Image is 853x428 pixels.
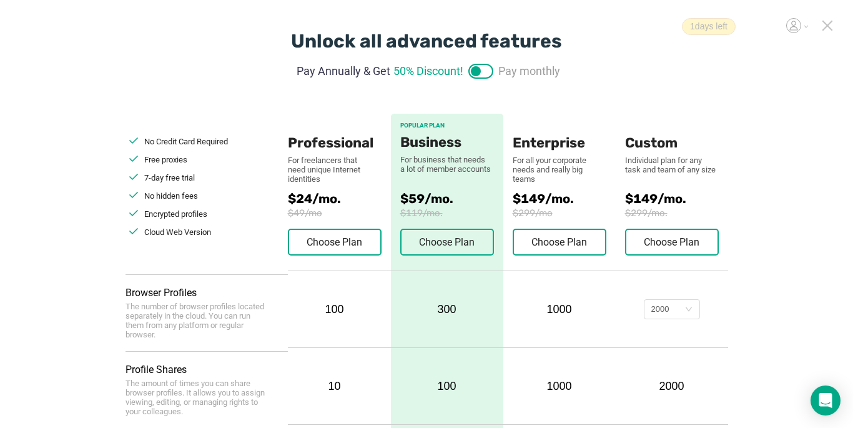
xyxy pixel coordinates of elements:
div: Individual plan for any task and team of any size [625,156,719,174]
div: Browser Profiles [126,287,288,299]
span: $299/mo. [625,207,728,219]
div: 1000 [513,380,606,393]
div: For freelancers that need unique Internet identities [288,156,369,184]
span: 50% Discount! [393,62,463,79]
div: 100 [288,303,382,316]
div: a lot of member accounts [400,164,494,174]
div: 2000 [651,300,669,319]
div: Professional [288,114,382,151]
span: Free proxies [144,155,187,164]
span: Pay Annually & Get [297,62,390,79]
div: The amount of times you can share browser profiles. It allows you to assign viewing, editing, or ... [126,379,269,416]
span: No hidden fees [144,191,198,201]
button: Choose Plan [288,229,382,256]
span: $49/mo [288,207,391,219]
div: Profile Shares [126,364,288,376]
div: Enterprise [513,114,606,151]
div: Open Intercom Messenger [811,386,841,416]
div: 2000 [625,380,719,393]
button: Choose Plan [625,229,719,256]
div: Business [400,134,494,151]
div: For all your corporate needs and really big teams [513,156,606,184]
span: No Credit Card Required [144,137,228,146]
span: $149/mo. [513,191,625,206]
div: 300 [391,271,503,347]
span: $119/mo. [400,207,494,219]
div: 1000 [513,303,606,316]
div: The number of browser profiles located separately in the cloud. You can run them from any platfor... [126,302,269,339]
div: For business that needs [400,155,494,164]
span: $299/mo [513,207,625,219]
div: Unlock all advanced features [291,30,562,52]
span: $24/mo. [288,191,391,206]
div: Custom [625,114,719,151]
span: $149/mo. [625,191,728,206]
span: Pay monthly [498,62,560,79]
div: 100 [391,348,503,424]
div: 10 [288,380,382,393]
span: 1 days left [682,18,736,35]
span: Encrypted profiles [144,209,207,219]
span: Cloud Web Version [144,227,211,237]
span: $59/mo. [400,191,494,206]
i: icon: down [685,306,693,314]
span: 7-day free trial [144,173,195,182]
button: Choose Plan [513,229,606,256]
button: Choose Plan [400,229,494,256]
div: POPULAR PLAN [400,122,494,129]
